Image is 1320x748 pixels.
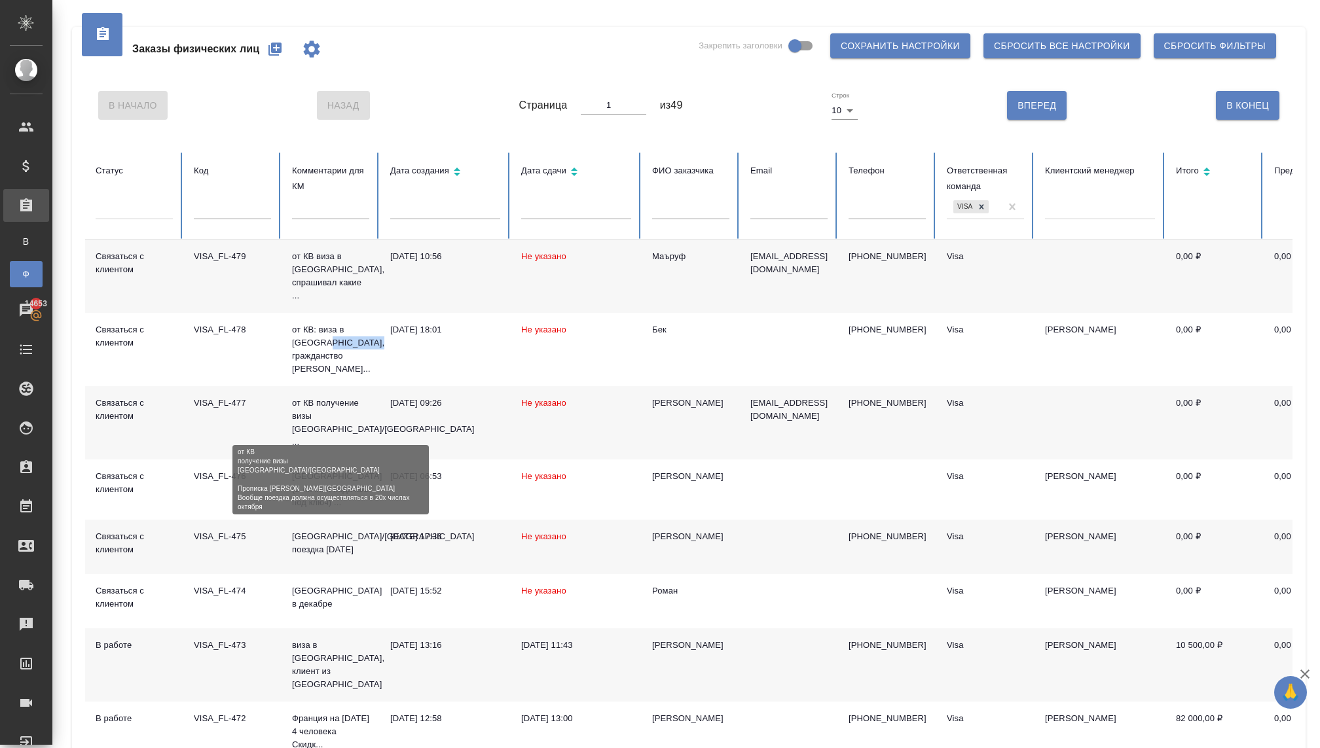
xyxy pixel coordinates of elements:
[521,531,566,541] span: Не указано
[96,397,173,423] div: Связаться с клиентом
[947,584,1024,597] div: Visa
[1165,313,1264,386] td: 0,00 ₽
[292,163,369,194] div: Комментарии для КМ
[947,712,1024,725] div: Visa
[3,294,49,327] a: 14653
[17,297,55,310] span: 14653
[521,586,566,596] span: Не указано
[194,470,271,483] div: VISA_FL-476
[521,471,566,481] span: Не указано
[849,712,926,725] p: [PHONE_NUMBER]
[390,250,500,263] div: [DATE] 10:56
[519,98,568,113] span: Страница
[652,250,729,263] div: Маъруф
[699,39,782,52] span: Закрепить заголовки
[1216,91,1279,120] button: В Конец
[849,250,926,263] p: [PHONE_NUMBER]
[652,163,729,179] div: ФИО заказчика
[194,712,271,725] div: VISA_FL-472
[96,639,173,652] div: В работе
[292,397,369,449] p: от КВ получение визы [GEOGRAPHIC_DATA]/[GEOGRAPHIC_DATA] ...
[652,397,729,410] div: [PERSON_NAME]
[390,530,500,543] div: [DATE] 17:36
[652,639,729,652] div: [PERSON_NAME]
[994,38,1130,54] span: Сбросить все настройки
[1035,520,1165,574] td: [PERSON_NAME]
[132,41,259,57] span: Заказы физических лиц
[1226,98,1269,114] span: В Конец
[1035,628,1165,702] td: [PERSON_NAME]
[849,639,926,652] p: [PHONE_NUMBER]
[10,228,43,255] a: В
[1035,459,1165,520] td: [PERSON_NAME]
[652,530,729,543] div: [PERSON_NAME]
[947,397,1024,410] div: Visa
[521,325,566,334] span: Не указано
[194,639,271,652] div: VISA_FL-473
[10,261,43,287] a: Ф
[390,323,500,336] div: [DATE] 18:01
[292,470,369,509] p: [GEOGRAPHIC_DATA] (2 личная подача/2 под ключ) ...
[1017,98,1056,114] span: Вперед
[832,92,849,99] label: Строк
[96,712,173,725] div: В работе
[652,584,729,597] div: Роман
[194,163,271,179] div: Код
[1007,91,1067,120] button: Вперед
[1165,520,1264,574] td: 0,00 ₽
[1045,163,1155,179] div: Клиентский менеджер
[1035,313,1165,386] td: [PERSON_NAME]
[947,163,1024,194] div: Ответственная команда
[521,398,566,408] span: Не указано
[194,250,271,263] div: VISA_FL-479
[521,639,631,652] div: [DATE] 11:43
[96,163,173,179] div: Статус
[947,250,1024,263] div: Visa
[292,639,369,691] p: виза в [GEOGRAPHIC_DATA], клиент из [GEOGRAPHIC_DATA]
[652,323,729,336] div: Бек
[521,712,631,725] div: [DATE] 13:00
[947,323,1024,336] div: Visa
[750,250,828,276] p: [EMAIL_ADDRESS][DOMAIN_NAME]
[1165,459,1264,520] td: 0,00 ₽
[849,323,926,336] p: [PHONE_NUMBER]
[830,33,970,58] button: Сохранить настройки
[194,530,271,543] div: VISA_FL-475
[292,530,369,556] p: [GEOGRAPHIC_DATA]/[GEOGRAPHIC_DATA] поездка [DATE]
[1274,676,1307,709] button: 🙏
[947,470,1024,483] div: Visa
[660,98,683,113] span: из 49
[96,250,173,276] div: Связаться с клиентом
[983,33,1141,58] button: Сбросить все настройки
[832,101,858,120] div: 10
[521,163,631,182] div: Сортировка
[947,639,1024,652] div: Visa
[1165,628,1264,702] td: 10 500,00 ₽
[1165,574,1264,628] td: 0,00 ₽
[1176,163,1253,182] div: Сортировка
[194,323,271,336] div: VISA_FL-478
[96,530,173,556] div: Связаться с клиентом
[96,584,173,611] div: Связаться с клиентом
[652,712,729,725] div: [PERSON_NAME]
[390,639,500,652] div: [DATE] 13:16
[390,712,500,725] div: [DATE] 12:58
[849,530,926,543] p: [PHONE_NUMBER]
[292,584,369,611] p: [GEOGRAPHIC_DATA] в декабре
[1279,679,1302,706] span: 🙏
[953,200,974,214] div: Visa
[521,251,566,261] span: Не указано
[390,163,500,182] div: Сортировка
[652,470,729,483] div: [PERSON_NAME]
[96,470,173,496] div: Связаться с клиентом
[849,163,926,179] div: Телефон
[390,470,500,483] div: [DATE] 06:53
[390,584,500,597] div: [DATE] 15:52
[1164,38,1266,54] span: Сбросить фильтры
[292,250,369,302] p: от КВ виза в [GEOGRAPHIC_DATA], спрашивал какие ...
[194,584,271,597] div: VISA_FL-474
[1165,240,1264,313] td: 0,00 ₽
[1154,33,1276,58] button: Сбросить фильтры
[292,323,369,376] p: от КВ: виза в [GEOGRAPHIC_DATA], гражданство [PERSON_NAME]...
[16,235,36,248] span: В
